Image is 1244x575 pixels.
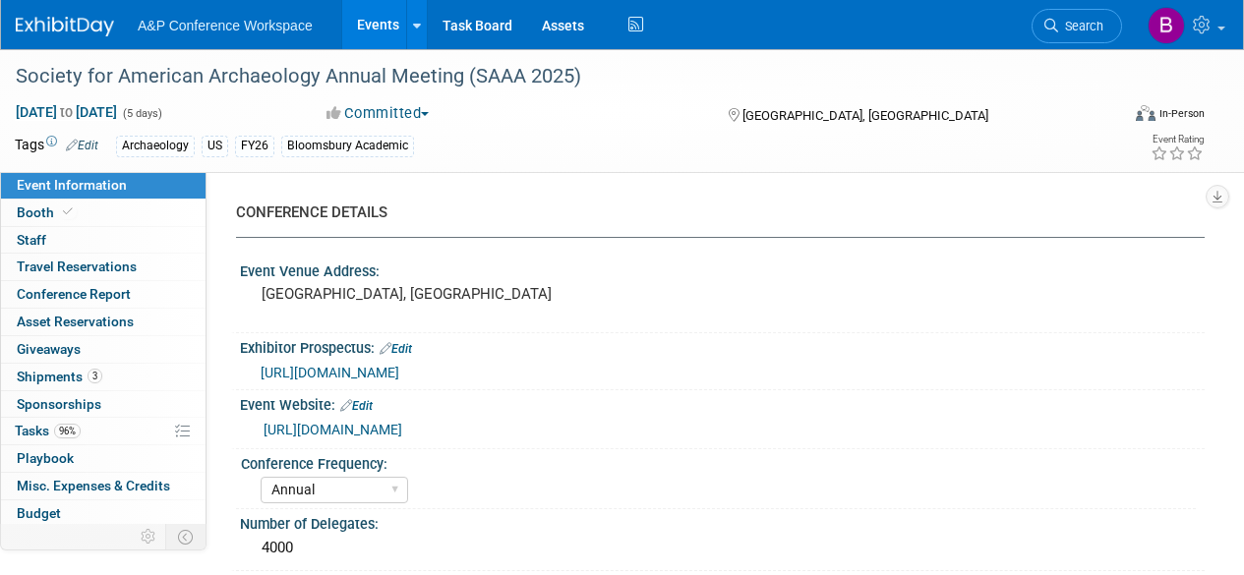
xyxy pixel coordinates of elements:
[17,396,101,412] span: Sponsorships
[1158,106,1205,121] div: In-Person
[1,418,206,444] a: Tasks96%
[264,422,402,437] a: [URL][DOMAIN_NAME]
[1058,19,1103,33] span: Search
[17,450,74,466] span: Playbook
[17,369,102,384] span: Shipments
[66,139,98,152] a: Edit
[15,103,118,121] span: [DATE] [DATE]
[320,103,437,124] button: Committed
[15,135,98,157] td: Tags
[235,136,274,156] div: FY26
[1,254,206,280] a: Travel Reservations
[63,206,73,217] i: Booth reservation complete
[9,59,1103,94] div: Society for American Archaeology Annual Meeting (SAAA 2025)
[1,500,206,527] a: Budget
[255,533,1190,563] div: 4000
[17,505,61,521] span: Budget
[262,285,621,303] pre: [GEOGRAPHIC_DATA], [GEOGRAPHIC_DATA]
[202,136,228,156] div: US
[1,391,206,418] a: Sponsorships
[1,227,206,254] a: Staff
[17,341,81,357] span: Giveaways
[240,333,1205,359] div: Exhibitor Prospectus:
[17,232,46,248] span: Staff
[138,18,313,33] span: A&P Conference Workspace
[1136,105,1155,121] img: Format-Inperson.png
[380,342,412,356] a: Edit
[240,509,1205,534] div: Number of Delegates:
[1148,7,1185,44] img: Brenna Akerman
[236,202,1190,223] div: CONFERENCE DETAILS
[132,524,166,549] td: Personalize Event Tab Strip
[240,390,1205,416] div: Event Website:
[1031,102,1205,132] div: Event Format
[54,424,81,438] span: 96%
[17,314,134,329] span: Asset Reservations
[116,136,195,156] div: Archaeology
[166,524,207,549] td: Toggle Event Tabs
[241,449,1196,474] div: Conference Frequency:
[1,364,206,390] a: Shipments3
[15,423,81,438] span: Tasks
[88,369,102,383] span: 3
[261,365,399,380] a: [URL][DOMAIN_NAME]
[340,399,373,413] a: Edit
[1151,135,1204,144] div: Event Rating
[281,136,414,156] div: Bloomsbury Academic
[1,281,206,308] a: Conference Report
[1,336,206,363] a: Giveaways
[1032,9,1122,43] a: Search
[1,200,206,226] a: Booth
[17,204,77,220] span: Booth
[57,104,76,120] span: to
[742,108,988,123] span: [GEOGRAPHIC_DATA], [GEOGRAPHIC_DATA]
[240,257,1205,281] div: Event Venue Address:
[16,17,114,36] img: ExhibitDay
[1,172,206,199] a: Event Information
[17,286,131,302] span: Conference Report
[17,259,137,274] span: Travel Reservations
[17,177,127,193] span: Event Information
[121,107,162,120] span: (5 days)
[1,445,206,472] a: Playbook
[1,309,206,335] a: Asset Reservations
[17,478,170,493] span: Misc. Expenses & Credits
[1,473,206,499] a: Misc. Expenses & Credits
